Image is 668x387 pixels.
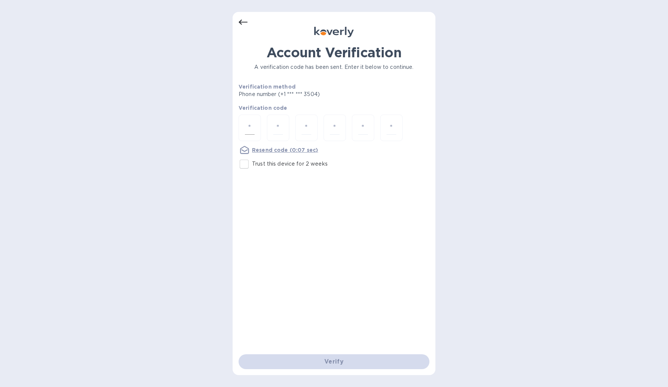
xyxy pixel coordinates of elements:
[239,84,296,90] b: Verification method
[239,63,429,71] p: A verification code has been sent. Enter it below to continue.
[239,104,429,112] p: Verification code
[252,160,328,168] p: Trust this device for 2 weeks
[239,90,377,98] p: Phone number (+1 *** *** 3504)
[252,147,318,153] u: Resend code (0:07 sec)
[239,45,429,60] h1: Account Verification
